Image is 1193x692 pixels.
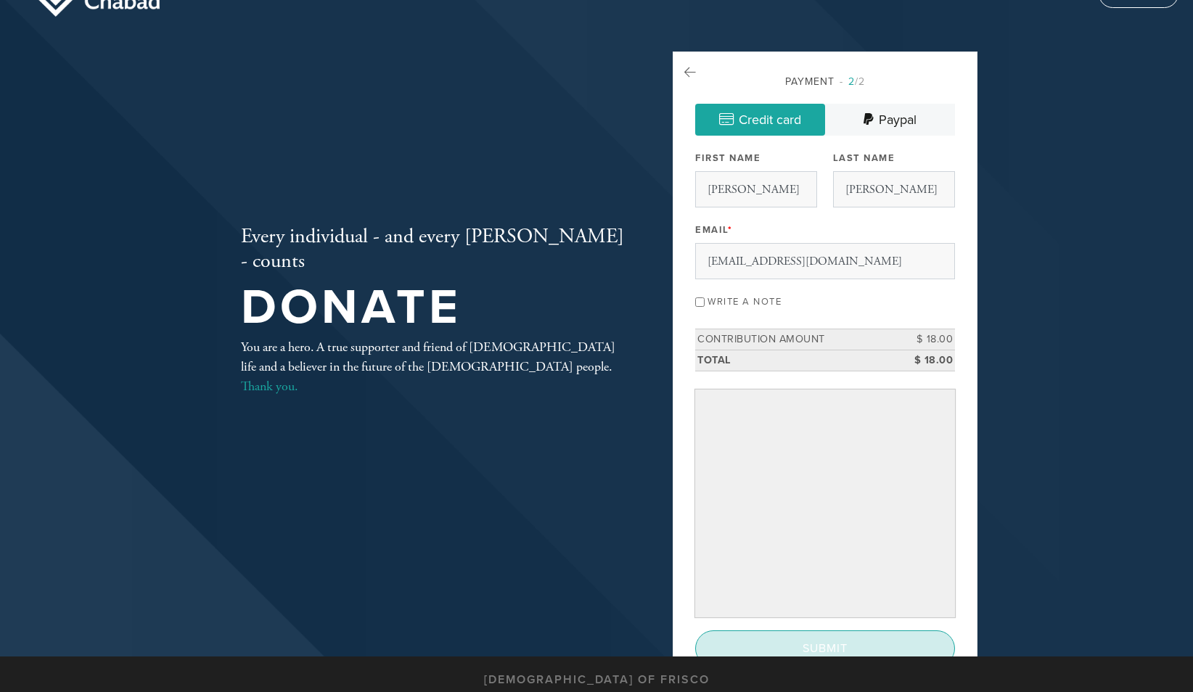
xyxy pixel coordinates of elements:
[695,74,955,89] div: Payment
[241,378,298,395] a: Thank you.
[833,152,895,165] label: Last Name
[695,350,890,371] td: Total
[698,392,952,614] iframe: Secure payment input frame
[484,673,710,687] h3: [DEMOGRAPHIC_DATA] of Frisco
[708,296,782,308] label: Write a note
[695,329,890,350] td: Contribution Amount
[241,337,626,396] div: You are a hero. A true supporter and friend of [DEMOGRAPHIC_DATA] life and a believer in the futu...
[695,630,955,667] input: Submit
[241,284,626,331] h1: Donate
[241,225,626,273] h2: Every individual - and every [PERSON_NAME] - counts
[848,75,855,88] span: 2
[695,152,761,165] label: First Name
[695,223,732,236] label: Email
[890,350,955,371] td: $ 18.00
[728,224,733,236] span: This field is required.
[890,329,955,350] td: $ 18.00
[825,104,955,136] a: Paypal
[840,75,865,88] span: /2
[695,104,825,136] a: Credit card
